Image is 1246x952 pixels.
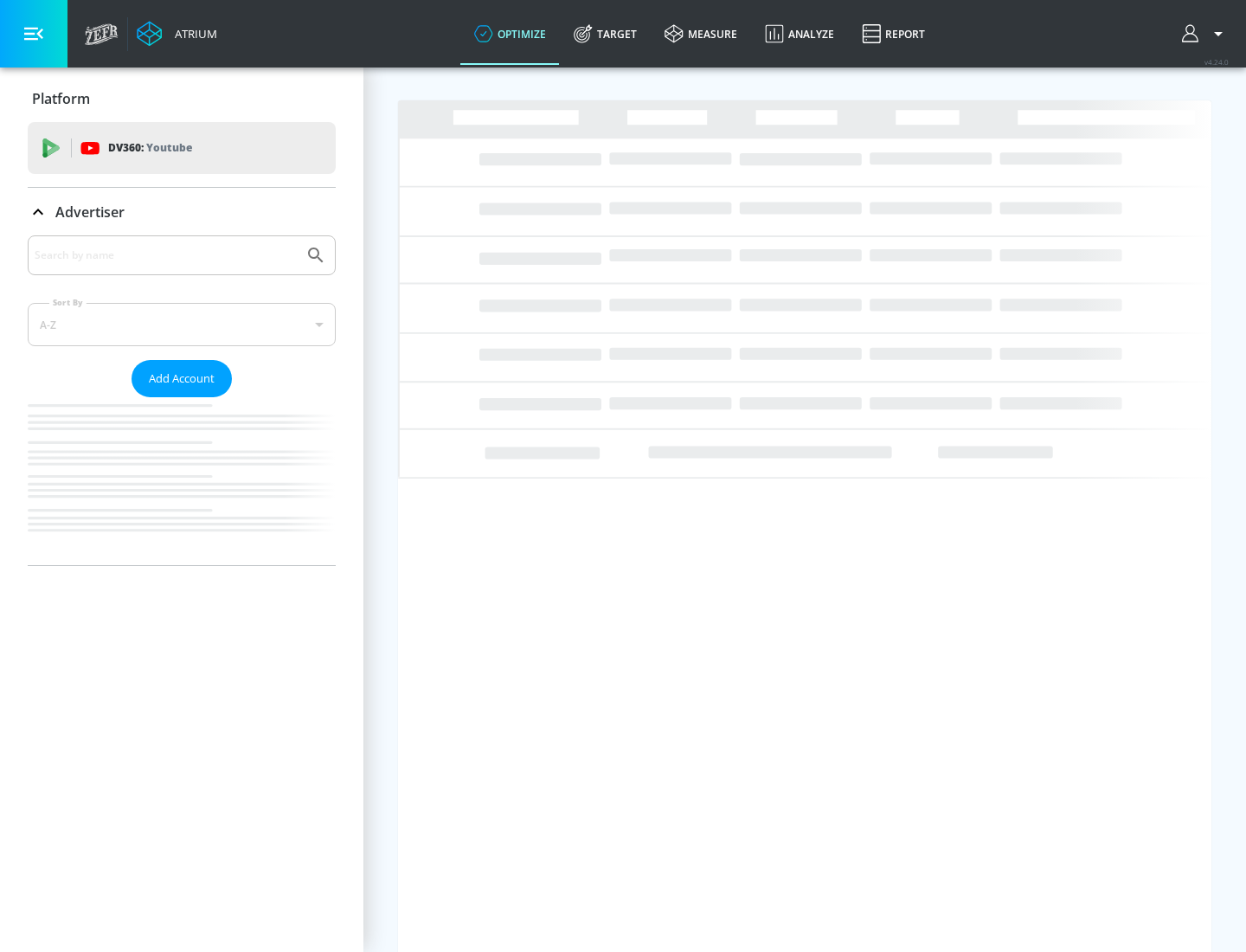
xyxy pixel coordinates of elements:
[137,21,217,47] a: Atrium
[35,244,297,267] input: Search by name
[1204,57,1229,67] span: v 4.24.0
[49,297,87,308] label: Sort By
[848,3,939,65] a: Report
[28,397,336,565] nav: list of Advertiser
[32,89,90,108] p: Platform
[28,188,336,236] div: Advertiser
[28,74,336,123] div: Platform
[28,122,336,174] div: DV360: Youtube
[146,138,192,157] p: Youtube
[751,3,848,65] a: Analyze
[108,138,192,158] p: DV360:
[168,26,217,42] div: Atrium
[560,3,651,65] a: Target
[132,360,232,397] button: Add Account
[460,3,560,65] a: optimize
[55,203,125,222] p: Advertiser
[28,235,336,565] div: Advertiser
[28,303,336,346] div: A-Z
[651,3,751,65] a: measure
[149,369,215,389] span: Add Account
